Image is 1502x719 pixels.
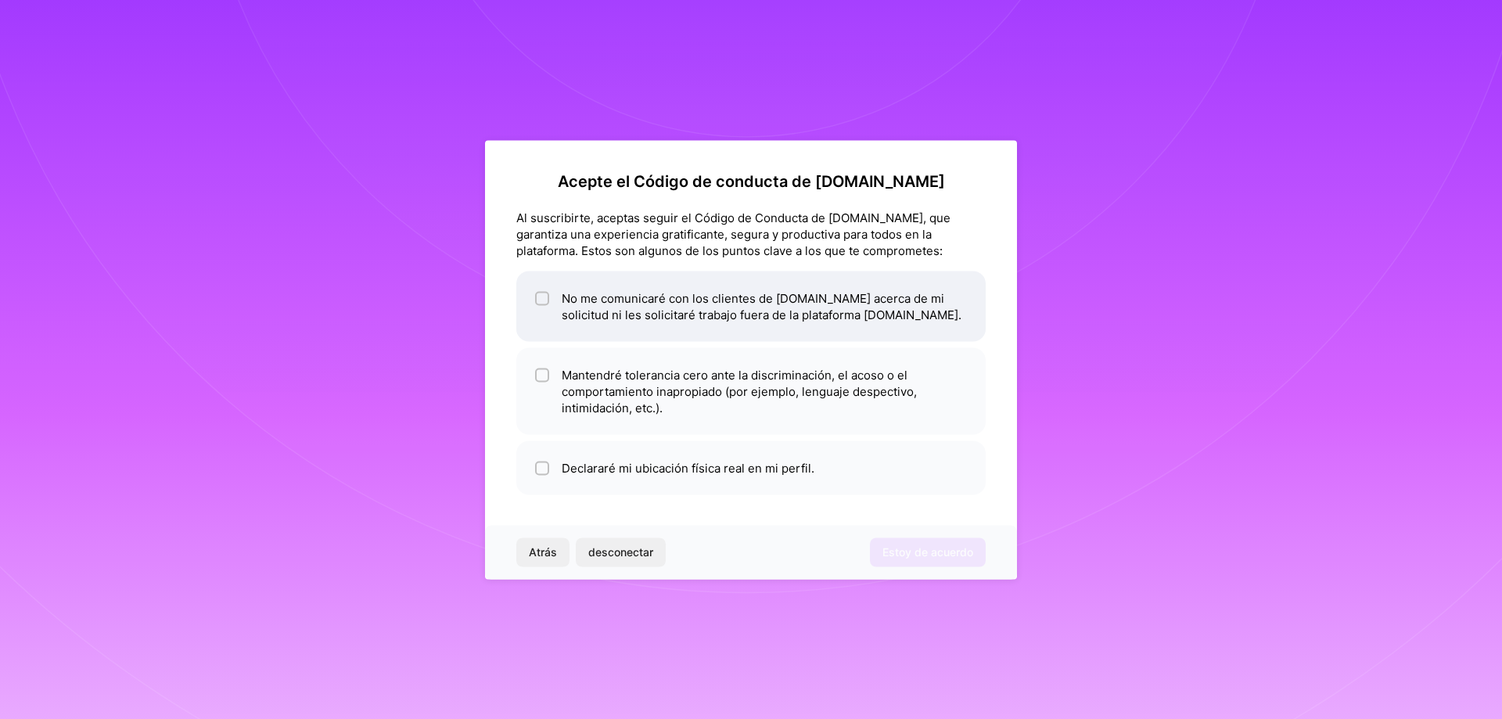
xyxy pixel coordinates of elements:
font: Declararé mi ubicación física real en mi perfil. [562,460,814,475]
font: Mantendré tolerancia cero ante la discriminación, el acoso o el comportamiento inapropiado (por e... [562,367,917,415]
font: desconectar [588,545,653,559]
button: Atrás [516,538,570,566]
font: Al suscribirte, aceptas seguir el Código de Conducta de [DOMAIN_NAME], que garantiza una experien... [516,210,950,257]
font: Acepte el Código de conducta de [DOMAIN_NAME] [558,171,945,190]
button: desconectar [576,538,666,566]
font: No me comunicaré con los clientes de [DOMAIN_NAME] acerca de mi solicitud ni les solicitaré traba... [562,290,961,322]
font: Atrás [529,545,557,559]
